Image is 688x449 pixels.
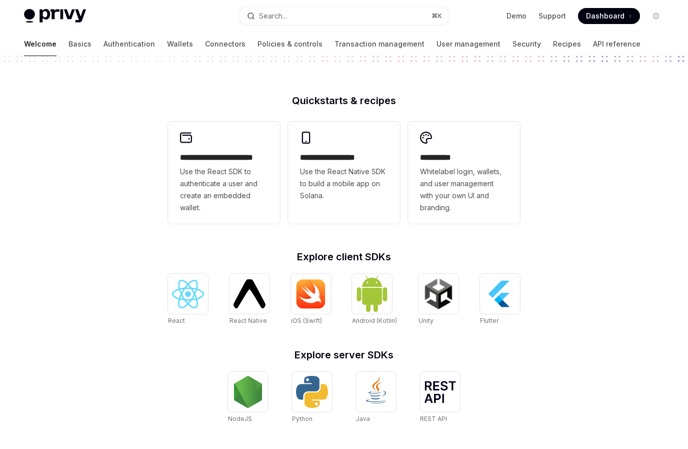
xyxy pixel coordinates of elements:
[418,274,458,326] a: UnityUnity
[168,350,520,360] h2: Explore server SDKs
[292,372,332,424] a: PythonPython
[352,274,397,326] a: Android (Kotlin)Android (Kotlin)
[296,376,328,408] img: Python
[168,274,208,326] a: ReactReact
[484,278,516,310] img: Flutter
[356,275,388,312] img: Android (Kotlin)
[512,32,541,56] a: Security
[24,32,56,56] a: Welcome
[300,166,388,202] span: Use the React Native SDK to build a mobile app on Solana.
[506,11,526,21] a: Demo
[480,274,520,326] a: FlutterFlutter
[240,7,448,25] button: Open search
[168,317,185,324] span: React
[334,32,424,56] a: Transaction management
[356,372,396,424] a: JavaJava
[424,381,456,403] img: REST API
[172,280,204,308] img: React
[229,274,269,326] a: React NativeReact Native
[228,372,268,424] a: NodeJSNodeJS
[229,317,267,324] span: React Native
[205,32,245,56] a: Connectors
[420,415,447,422] span: REST API
[167,32,193,56] a: Wallets
[420,372,460,424] a: REST APIREST API
[356,415,370,422] span: Java
[24,9,86,23] img: light logo
[288,122,400,224] a: **** **** **** ***Use the React Native SDK to build a mobile app on Solana.
[538,11,566,21] a: Support
[422,278,454,310] img: Unity
[352,317,397,324] span: Android (Kotlin)
[578,8,640,24] a: Dashboard
[436,32,500,56] a: User management
[420,166,508,214] span: Whitelabel login, wallets, and user management with your own UI and branding.
[593,32,640,56] a: API reference
[233,279,265,308] img: React Native
[418,317,433,324] span: Unity
[360,376,392,408] img: Java
[228,415,252,422] span: NodeJS
[292,415,312,422] span: Python
[291,274,331,326] a: iOS (Swift)iOS (Swift)
[103,32,155,56] a: Authentication
[68,32,91,56] a: Basics
[295,279,327,309] img: iOS (Swift)
[480,317,498,324] span: Flutter
[168,252,520,262] h2: Explore client SDKs
[431,12,442,20] span: ⌘ K
[586,11,624,21] span: Dashboard
[232,376,264,408] img: NodeJS
[291,317,322,324] span: iOS (Swift)
[257,32,322,56] a: Policies & controls
[553,32,581,56] a: Recipes
[168,96,520,106] h2: Quickstarts & recipes
[259,10,287,22] div: Search...
[408,122,520,224] a: **** *****Whitelabel login, wallets, and user management with your own UI and branding.
[180,166,268,214] span: Use the React SDK to authenticate a user and create an embedded wallet.
[648,8,664,24] button: Toggle dark mode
